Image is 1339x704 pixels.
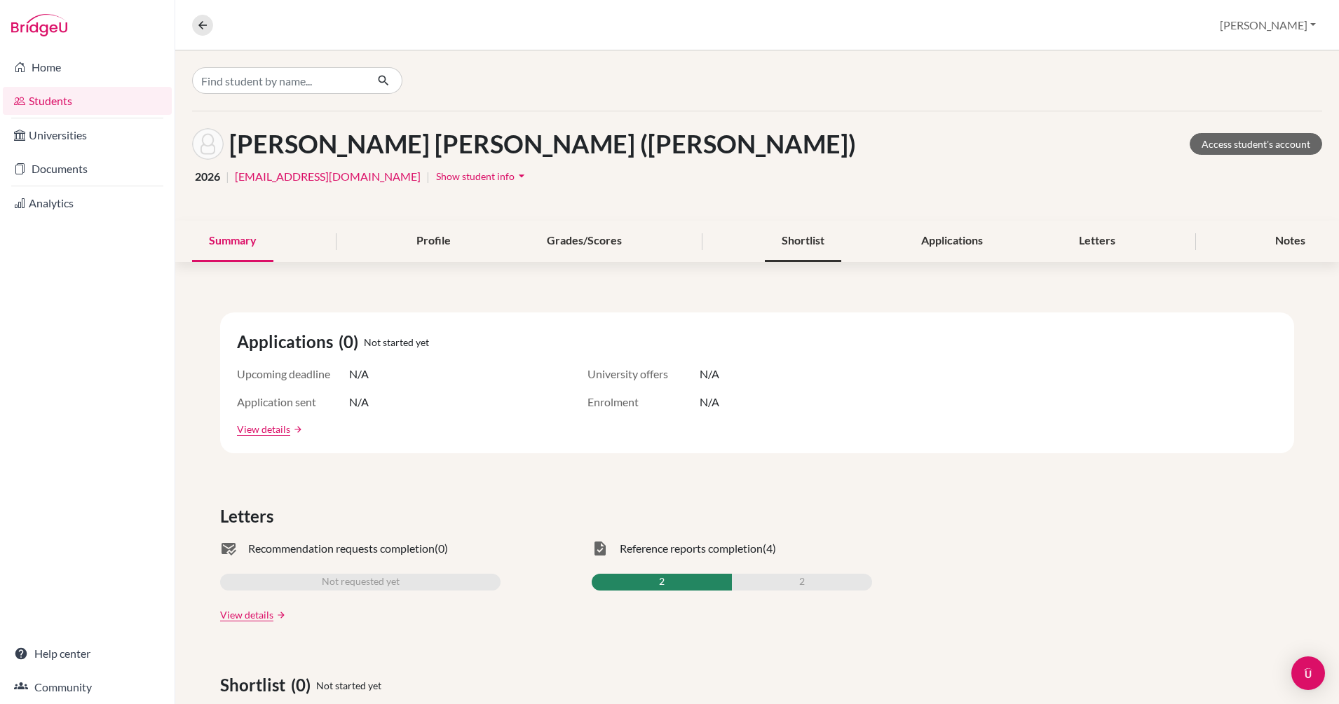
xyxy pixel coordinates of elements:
span: (4) [763,540,776,557]
span: Enrolment [587,394,700,410]
h1: [PERSON_NAME] [PERSON_NAME] ([PERSON_NAME]) [229,129,856,159]
span: 2 [659,574,665,591]
input: Find student by name... [192,67,366,94]
span: Shortlist [220,672,291,698]
span: Not started yet [316,678,381,693]
span: N/A [349,366,369,382]
a: Documents [3,155,172,183]
img: Bridge-U [11,14,67,36]
a: Universities [3,121,172,149]
span: Not requested yet [322,574,400,591]
div: Grades/Scores [530,221,639,262]
a: Help center [3,640,172,668]
a: Home [3,53,172,81]
span: N/A [700,366,719,382]
span: Application sent [237,394,349,410]
a: Community [3,673,172,701]
a: [EMAIL_ADDRESS][DOMAIN_NAME] [235,168,421,185]
div: Summary [192,221,273,262]
span: University offers [587,366,700,382]
a: Access student's account [1190,133,1322,155]
span: Applications [237,329,339,354]
img: Gia Bach (Tom) Nguyen's avatar [192,128,224,160]
a: arrow_forward [290,425,303,434]
span: Upcoming deadline [237,366,349,382]
span: (0) [339,329,364,354]
span: N/A [349,394,369,410]
span: (0) [435,540,448,557]
a: arrow_forward [273,610,286,620]
div: Notes [1258,221,1322,262]
div: Profile [400,221,468,262]
span: | [226,168,229,185]
a: View details [237,422,290,436]
div: Shortlist [765,221,841,262]
span: Reference reports completion [620,540,763,557]
a: Students [3,87,172,115]
span: Letters [220,504,279,529]
span: task [592,540,609,557]
span: 2 [799,574,805,591]
div: Open Intercom Messenger [1291,656,1325,690]
div: Applications [904,221,1000,262]
span: Show student info [436,170,515,182]
a: View details [220,607,273,622]
span: | [426,168,430,185]
span: N/A [700,394,719,410]
a: Analytics [3,189,172,217]
span: 2026 [195,168,220,185]
span: mark_email_read [220,540,237,557]
button: [PERSON_NAME] [1214,12,1322,39]
div: Letters [1062,221,1132,262]
span: Not started yet [364,335,429,350]
i: arrow_drop_down [515,169,529,183]
span: (0) [291,672,316,698]
button: Show student infoarrow_drop_down [435,165,529,187]
span: Recommendation requests completion [248,540,435,557]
